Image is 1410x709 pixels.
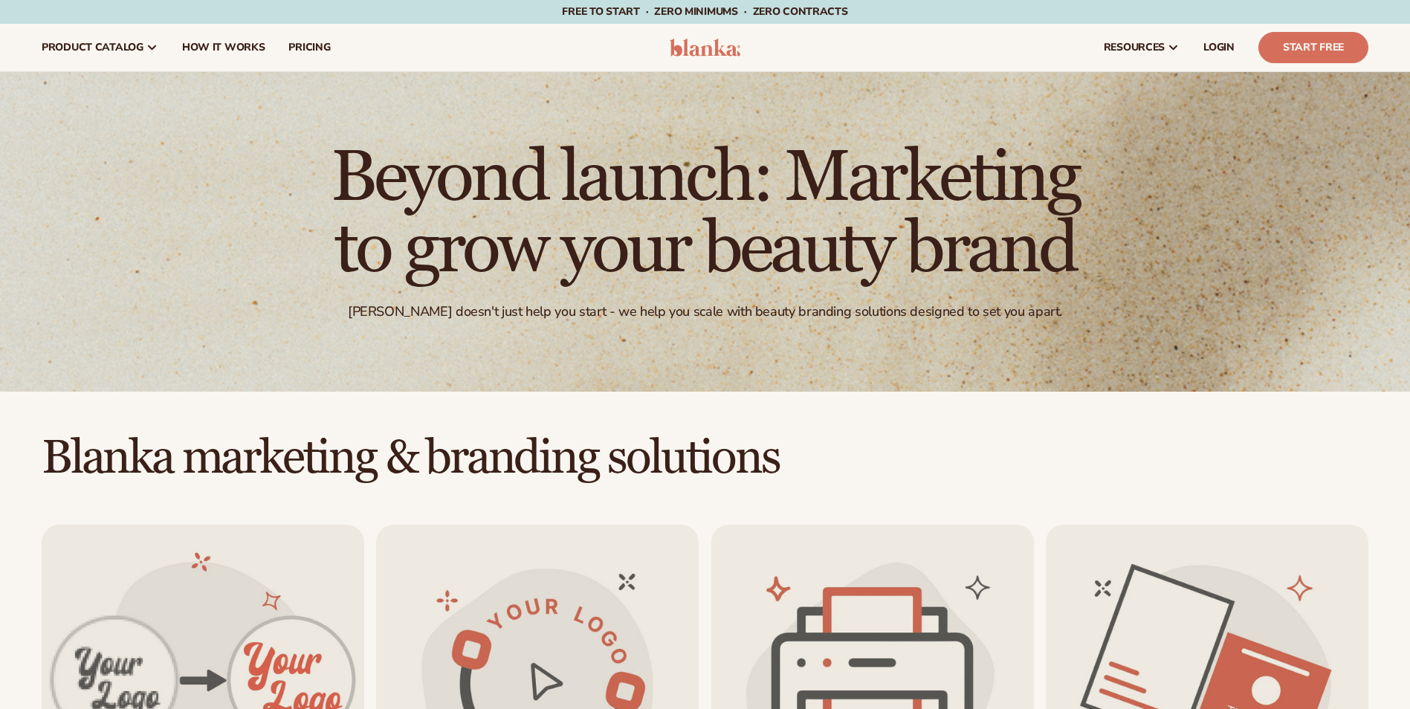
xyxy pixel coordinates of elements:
img: logo [670,39,740,56]
span: product catalog [42,42,143,54]
h1: Beyond launch: Marketing to grow your beauty brand [297,143,1114,285]
span: LOGIN [1203,42,1235,54]
a: pricing [276,24,342,71]
span: resources [1104,42,1165,54]
span: Free to start · ZERO minimums · ZERO contracts [562,4,847,19]
a: LOGIN [1191,24,1246,71]
span: How It Works [182,42,265,54]
a: resources [1092,24,1191,71]
a: How It Works [170,24,277,71]
a: Start Free [1258,32,1368,63]
a: product catalog [30,24,170,71]
span: pricing [288,42,330,54]
div: [PERSON_NAME] doesn't just help you start - we help you scale with beauty branding solutions desi... [348,303,1062,320]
